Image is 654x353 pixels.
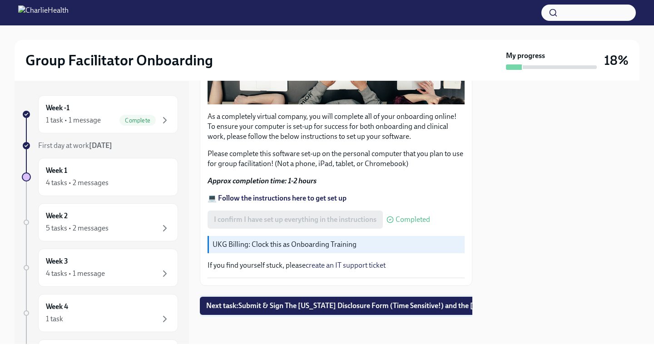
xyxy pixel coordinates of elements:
[46,314,63,324] div: 1 task
[46,115,101,125] div: 1 task • 1 message
[46,302,68,312] h6: Week 4
[18,5,69,20] img: CharlieHealth
[306,261,386,270] a: create an IT support ticket
[22,95,178,133] a: Week -11 task • 1 messageComplete
[25,51,213,69] h2: Group Facilitator Onboarding
[200,297,575,315] button: Next task:Submit & Sign The [US_STATE] Disclosure Form (Time Sensitive!) and the [US_STATE] Backg...
[208,176,317,185] strong: Approx completion time: 1-2 hours
[206,301,568,310] span: Next task : Submit & Sign The [US_STATE] Disclosure Form (Time Sensitive!) and the [US_STATE] Bac...
[22,294,178,332] a: Week 41 task
[46,103,69,113] h6: Week -1
[213,240,461,250] p: UKG Billing: Clock this as Onboarding Training
[38,141,112,150] span: First day at work
[208,260,465,270] p: If you find yourself stuck, please
[208,112,465,142] p: As a completely virtual company, you will complete all of your onboarding online! To ensure your ...
[208,194,347,202] a: 💻 Follow the instructions here to get set up
[396,216,430,223] span: Completed
[22,158,178,196] a: Week 14 tasks • 2 messages
[22,141,178,151] a: First day at work[DATE]
[208,149,465,169] p: Please complete this software set-up on the personal computer that you plan to use for group faci...
[119,117,156,124] span: Complete
[46,223,109,233] div: 5 tasks • 2 messages
[46,269,105,279] div: 4 tasks • 1 message
[46,166,67,176] h6: Week 1
[22,203,178,241] a: Week 25 tasks • 2 messages
[506,51,545,61] strong: My progress
[604,52,629,69] h3: 18%
[46,211,68,221] h6: Week 2
[46,256,68,266] h6: Week 3
[46,178,109,188] div: 4 tasks • 2 messages
[22,249,178,287] a: Week 34 tasks • 1 message
[89,141,112,150] strong: [DATE]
